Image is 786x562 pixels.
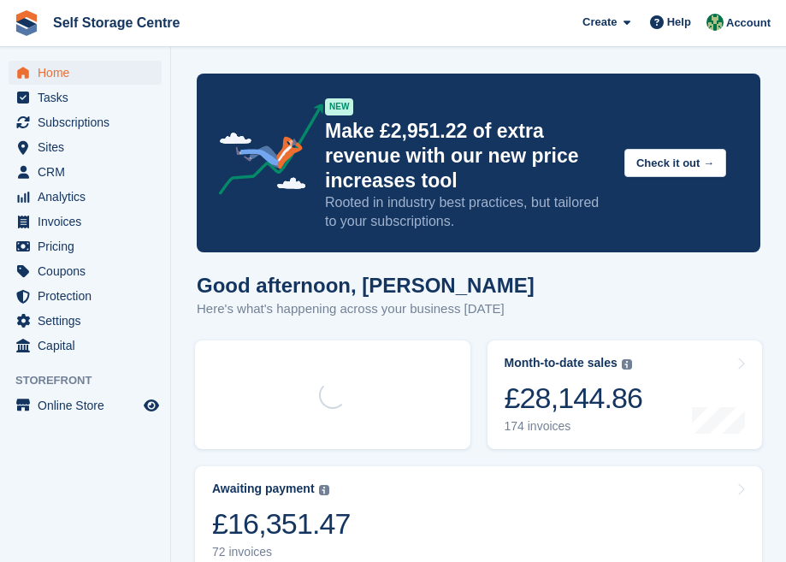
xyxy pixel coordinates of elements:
p: Rooted in industry best practices, but tailored to your subscriptions. [325,193,611,231]
a: menu [9,160,162,184]
span: Subscriptions [38,110,140,134]
h1: Good afternoon, [PERSON_NAME] [197,274,535,297]
span: Pricing [38,234,140,258]
span: Tasks [38,86,140,109]
span: Account [726,15,771,32]
button: Check it out → [624,149,726,177]
a: menu [9,334,162,358]
p: Here's what's happening across your business [DATE] [197,299,535,319]
img: price-adjustments-announcement-icon-8257ccfd72463d97f412b2fc003d46551f7dbcb40ab6d574587a9cd5c0d94... [204,104,324,201]
div: 72 invoices [212,545,351,559]
p: Make £2,951.22 of extra revenue with our new price increases tool [325,119,611,193]
span: Sites [38,135,140,159]
a: Self Storage Centre [46,9,186,37]
div: NEW [325,98,353,115]
div: Month-to-date sales [505,356,618,370]
div: 174 invoices [505,419,643,434]
img: Neil Taylor [706,14,724,31]
div: £28,144.86 [505,381,643,416]
span: Create [582,14,617,31]
a: menu [9,309,162,333]
a: menu [9,234,162,258]
span: Storefront [15,372,170,389]
a: menu [9,135,162,159]
span: Invoices [38,210,140,234]
a: menu [9,185,162,209]
img: icon-info-grey-7440780725fd019a000dd9b08b2336e03edf1995a4989e88bcd33f0948082b44.svg [319,485,329,495]
img: stora-icon-8386f47178a22dfd0bd8f6a31ec36ba5ce8667c1dd55bd0f319d3a0aa187defe.svg [14,10,39,36]
a: menu [9,110,162,134]
span: Home [38,61,140,85]
a: menu [9,210,162,234]
a: Preview store [141,395,162,416]
a: menu [9,259,162,283]
span: Coupons [38,259,140,283]
span: CRM [38,160,140,184]
div: Awaiting payment [212,482,315,496]
img: icon-info-grey-7440780725fd019a000dd9b08b2336e03edf1995a4989e88bcd33f0948082b44.svg [622,359,632,370]
span: Protection [38,284,140,308]
span: Settings [38,309,140,333]
a: Month-to-date sales £28,144.86 174 invoices [488,340,763,449]
a: menu [9,86,162,109]
span: Capital [38,334,140,358]
a: menu [9,284,162,308]
span: Online Store [38,393,140,417]
div: £16,351.47 [212,506,351,541]
a: menu [9,393,162,417]
a: menu [9,61,162,85]
span: Analytics [38,185,140,209]
span: Help [667,14,691,31]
